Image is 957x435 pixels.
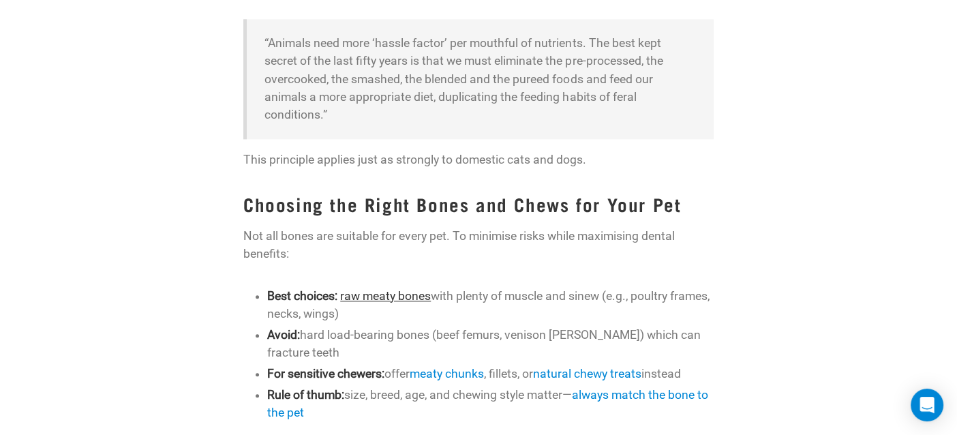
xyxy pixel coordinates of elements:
[267,388,344,402] strong: Rule of thumb:
[267,386,714,422] p: size, breed, age, and chewing style matter—
[533,367,641,380] a: natural chewy treats
[267,367,384,380] strong: For sensitive chewers:
[410,367,484,380] a: meaty chunks
[243,194,714,215] h3: Choosing the Right Bones and Chews for Your Pet
[243,227,714,263] p: Not all bones are suitable for every pet. To minimise risks while maximising dental benefits:
[340,289,431,303] a: raw meaty bones
[267,289,337,303] strong: Best choices:
[267,365,714,382] p: offer , fillets, or instead
[267,326,714,362] p: hard load-bearing bones (beef femurs, venison [PERSON_NAME]) which can fracture teeth
[911,389,943,421] div: Open Intercom Messenger
[243,151,714,168] p: This principle applies just as strongly to domestic cats and dogs.
[264,34,695,124] p: “Animals need more ‘hassle factor’ per mouthful of nutrients. The best kept secret of the last fi...
[267,287,714,323] p: with plenty of muscle and sinew (e.g., poultry frames, necks, wings)
[267,328,300,342] strong: Avoid:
